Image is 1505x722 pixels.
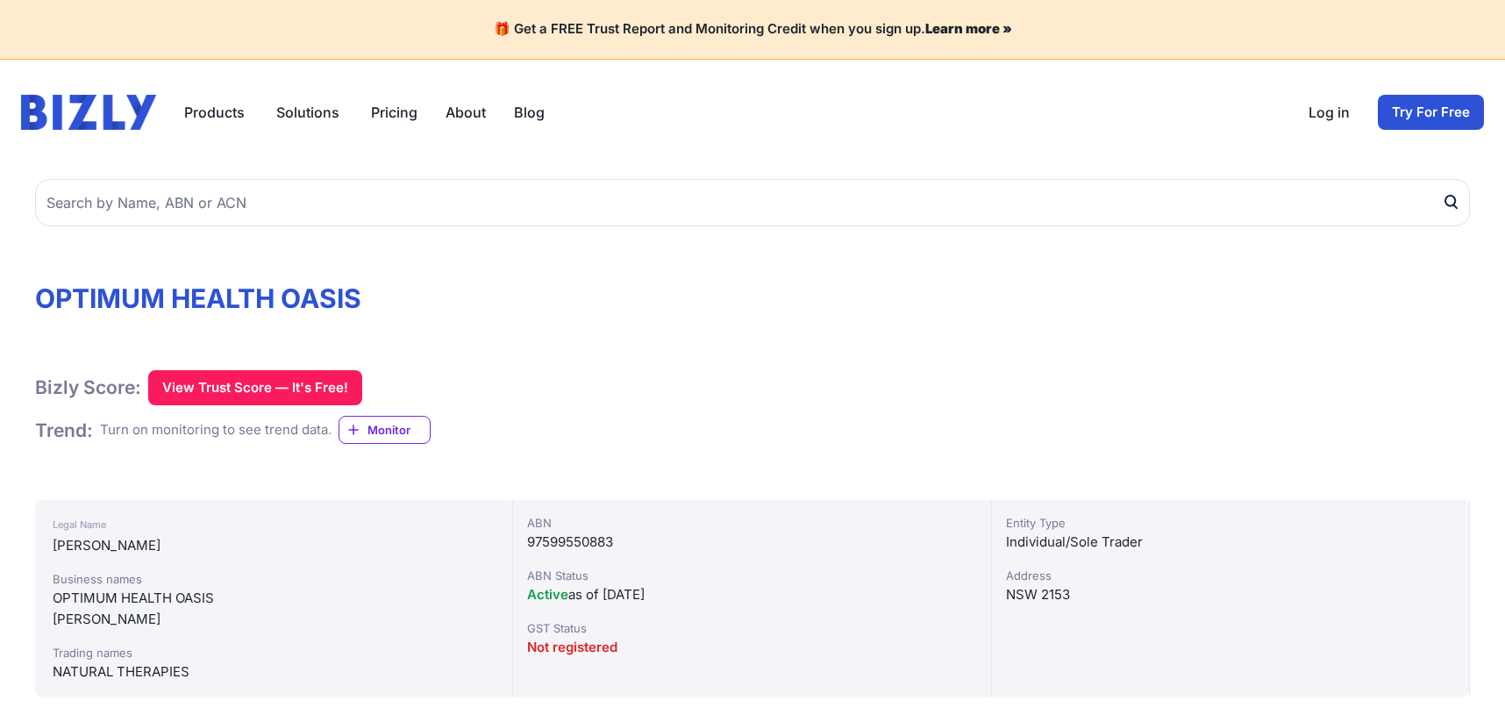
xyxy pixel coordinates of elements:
[53,661,495,683] div: NATURAL THERAPIES
[527,567,976,584] div: ABN Status
[100,420,332,440] div: Turn on monitoring to see trend data.
[514,102,545,123] a: Blog
[1378,95,1484,130] a: Try For Free
[339,416,431,444] a: Monitor
[276,102,343,123] button: Solutions
[1006,532,1455,553] div: Individual/Sole Trader
[527,619,976,637] div: GST Status
[184,102,248,123] button: Products
[148,370,362,405] button: View Trust Score — It's Free!
[446,102,486,123] a: About
[53,588,495,609] div: OPTIMUM HEALTH OASIS
[21,21,1484,38] h4: 🎁 Get a FREE Trust Report and Monitoring Credit when you sign up.
[925,20,1012,37] a: Learn more »
[371,102,417,123] a: Pricing
[35,179,1470,226] input: Search by Name, ABN or ACN
[53,535,495,556] div: [PERSON_NAME]
[527,584,976,605] div: as of [DATE]
[527,533,613,550] span: 97599550883
[35,375,141,399] h1: Bizly Score:
[53,514,495,535] div: Legal Name
[527,639,617,655] span: Not registered
[527,586,568,603] span: Active
[1309,102,1350,123] a: Log in
[35,418,93,442] h1: Trend :
[1006,567,1455,584] div: Address
[1006,584,1455,605] div: NSW 2153
[53,644,495,661] div: Trading names
[1006,514,1455,532] div: Entity Type
[53,570,495,588] div: Business names
[367,421,430,439] span: Monitor
[53,609,495,630] div: [PERSON_NAME]
[35,282,1470,314] h1: OPTIMUM HEALTH OASIS
[527,514,976,532] div: ABN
